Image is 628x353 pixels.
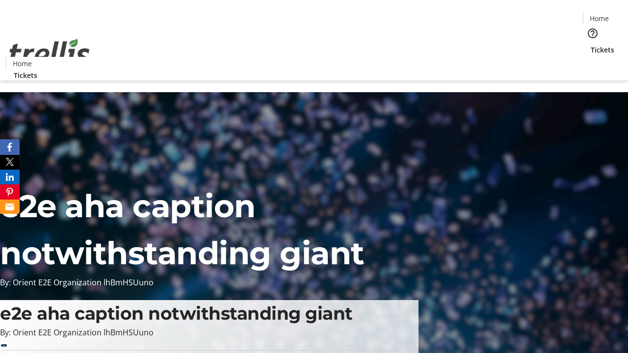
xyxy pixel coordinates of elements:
[13,58,32,69] span: Home
[583,13,615,24] a: Home
[6,70,45,80] a: Tickets
[14,70,37,80] span: Tickets
[583,55,602,75] button: Cart
[583,45,622,55] a: Tickets
[590,13,609,24] span: Home
[6,58,38,69] a: Home
[583,24,602,43] button: Help
[6,28,93,77] img: Orient E2E Organization lhBmHSUuno's Logo
[591,45,614,55] span: Tickets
